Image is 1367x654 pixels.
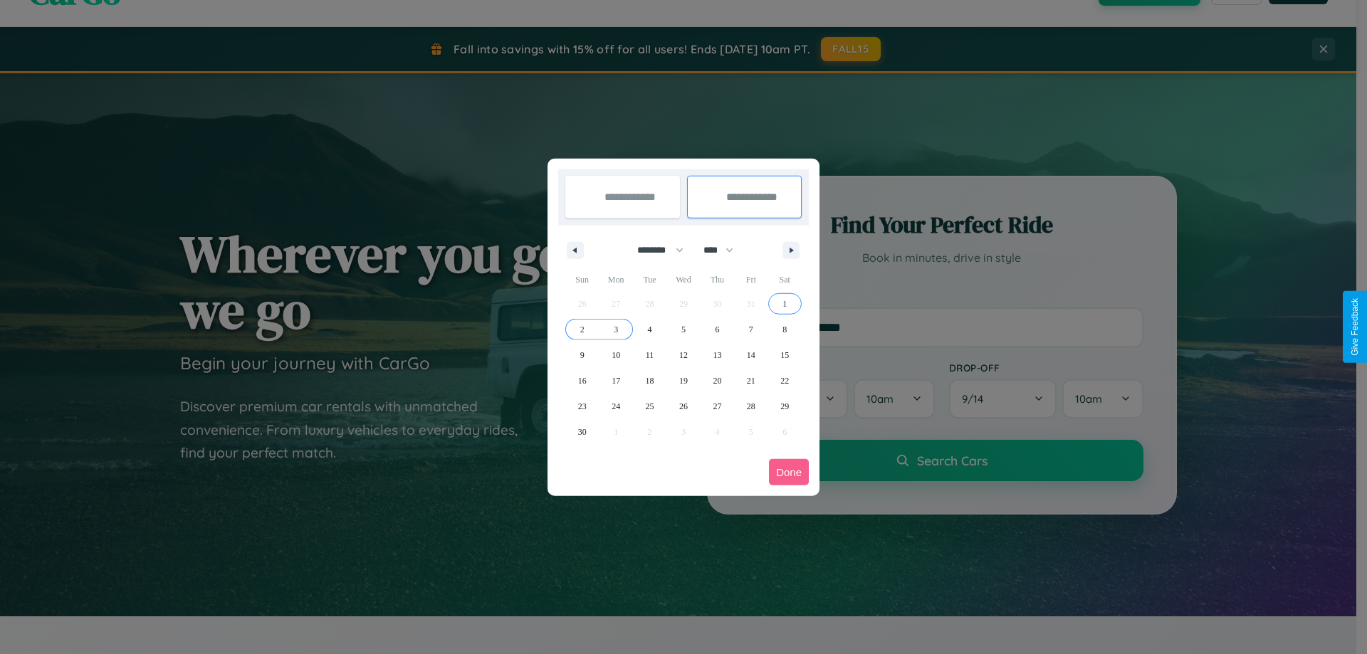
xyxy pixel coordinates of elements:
button: 23 [565,394,599,419]
button: 9 [565,342,599,368]
span: 22 [780,368,789,394]
button: 16 [565,368,599,394]
button: 27 [701,394,734,419]
span: 15 [780,342,789,368]
span: Sun [565,268,599,291]
span: 12 [679,342,688,368]
button: 22 [768,368,802,394]
span: Fri [734,268,768,291]
button: 19 [666,368,700,394]
span: 27 [713,394,721,419]
button: 4 [633,317,666,342]
span: 20 [713,368,721,394]
button: 8 [768,317,802,342]
button: 13 [701,342,734,368]
span: Tue [633,268,666,291]
span: 19 [679,368,688,394]
span: Thu [701,268,734,291]
button: 6 [701,317,734,342]
button: 24 [599,394,632,419]
div: Give Feedback [1350,298,1360,356]
span: 25 [646,394,654,419]
span: 11 [646,342,654,368]
button: 11 [633,342,666,368]
span: 17 [612,368,620,394]
span: 6 [715,317,719,342]
button: 17 [599,368,632,394]
button: 28 [734,394,768,419]
span: 7 [749,317,753,342]
span: 30 [578,419,587,445]
span: Wed [666,268,700,291]
button: 20 [701,368,734,394]
button: 30 [565,419,599,445]
button: 12 [666,342,700,368]
span: 18 [646,368,654,394]
span: Mon [599,268,632,291]
span: 4 [648,317,652,342]
span: 24 [612,394,620,419]
button: 26 [666,394,700,419]
span: 2 [580,317,585,342]
span: 16 [578,368,587,394]
span: 10 [612,342,620,368]
span: 26 [679,394,688,419]
button: 15 [768,342,802,368]
span: 5 [681,317,686,342]
span: 23 [578,394,587,419]
span: 21 [747,368,755,394]
button: 1 [768,291,802,317]
span: Sat [768,268,802,291]
span: 8 [782,317,787,342]
button: 3 [599,317,632,342]
button: 18 [633,368,666,394]
button: 7 [734,317,768,342]
span: 14 [747,342,755,368]
span: 9 [580,342,585,368]
button: 25 [633,394,666,419]
span: 28 [747,394,755,419]
span: 1 [782,291,787,317]
span: 3 [614,317,618,342]
button: Done [769,459,809,485]
button: 2 [565,317,599,342]
button: 10 [599,342,632,368]
button: 5 [666,317,700,342]
button: 14 [734,342,768,368]
button: 29 [768,394,802,419]
span: 29 [780,394,789,419]
span: 13 [713,342,721,368]
button: 21 [734,368,768,394]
